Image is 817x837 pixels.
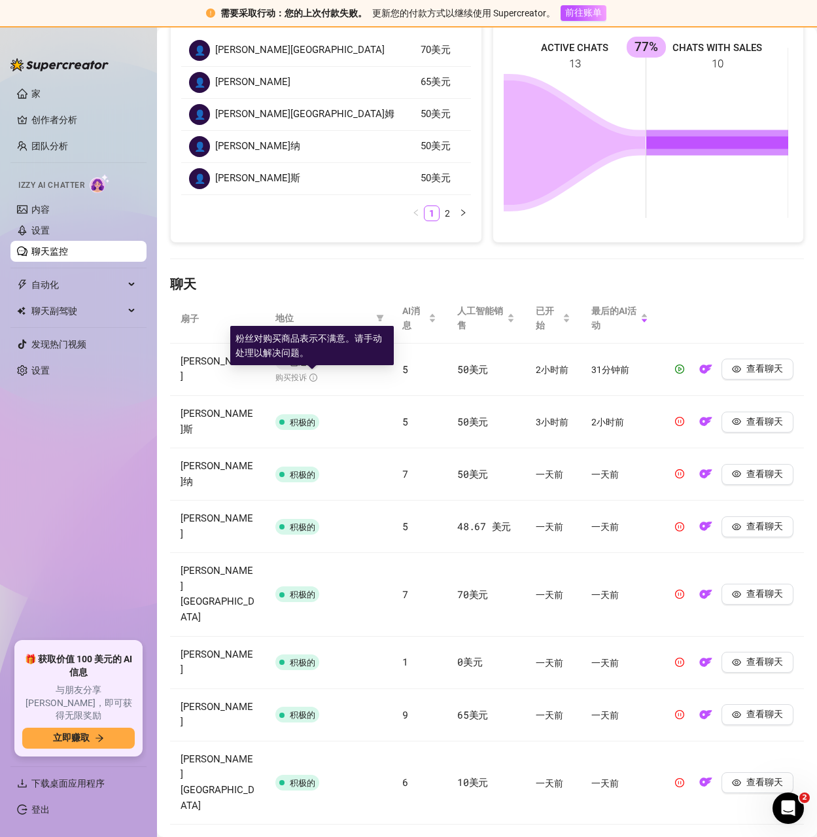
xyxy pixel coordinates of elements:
[429,208,434,219] font: 1
[565,7,602,18] font: 前往账单
[732,710,741,719] span: 眼睛
[181,649,253,676] font: [PERSON_NAME]
[695,359,716,380] button: 的
[457,306,503,330] font: 人工智能销售
[561,7,606,18] a: 前往账单
[699,415,712,428] img: 的
[215,108,394,120] font: [PERSON_NAME][GEOGRAPHIC_DATA]姆
[746,521,783,531] font: 查看聊天
[536,306,554,330] font: 已开始
[695,412,716,433] button: 的
[675,658,684,667] span: 暂停圈
[802,793,807,802] font: 2
[421,108,451,120] font: 50美元
[421,172,451,184] font: 50美元
[695,464,716,485] button: 的
[10,58,109,71] img: logo-BBDzfeDw.svg
[90,174,110,193] img: 人工智能聊天
[412,209,420,217] span: 左边
[773,792,804,824] iframe: 对讲机实时聊天
[402,520,408,533] font: 5
[26,685,132,721] font: 与朋友分享 [PERSON_NAME]，即可获得无限奖励
[290,590,315,599] font: 积极的
[746,416,783,427] font: 查看聊天
[695,524,716,535] a: 的
[721,464,793,485] button: 查看聊天
[746,777,783,787] font: 查看聊天
[372,8,555,18] font: 更新您的付款方式以继续使用 Supercreator。
[31,339,86,349] a: 发现热门视频
[699,467,712,480] img: 的
[591,590,619,600] font: 一天前
[695,367,716,378] a: 的
[746,709,783,719] font: 查看聊天
[591,306,636,330] font: 最后的AI活动
[536,590,563,600] font: 一天前
[459,209,467,217] span: 正确的
[457,467,488,480] font: 50美元
[402,708,408,721] font: 9
[402,467,408,480] font: 7
[31,246,68,257] a: 聊天监控
[31,88,41,99] a: 家
[290,470,315,480] font: 积极的
[721,772,793,793] button: 查看聊天
[536,418,568,428] font: 3小时前
[181,565,254,623] font: [PERSON_NAME][GEOGRAPHIC_DATA]
[675,522,684,531] span: 暂停圈
[374,308,387,328] span: 筛选
[695,772,716,793] button: 的
[31,778,105,789] font: 下载桌面应用程序
[402,415,408,428] font: 5
[721,652,793,673] button: 查看聊天
[402,775,408,789] font: 6
[275,313,294,323] font: 地位
[732,590,741,599] span: 眼睛
[536,470,563,480] font: 一天前
[95,734,104,743] span: 向右箭头
[695,660,716,671] a: 的
[721,516,793,537] button: 查看聊天
[695,704,716,725] button: 的
[457,708,488,721] font: 65美元
[591,522,619,533] font: 一天前
[181,460,253,488] font: [PERSON_NAME]纳
[421,44,451,56] font: 70美元
[53,732,90,743] font: 立即赚取
[732,365,741,374] span: 眼睛
[536,710,563,721] font: 一天前
[235,333,382,358] font: 粉丝对购买商品表示不满意。请手动处理以解决问题。
[675,710,684,719] span: 暂停圈
[424,205,440,221] li: 1
[421,140,451,152] font: 50美元
[746,469,783,479] font: 查看聊天
[732,522,741,531] span: 眼睛
[591,365,629,375] font: 31分钟前
[699,708,712,721] img: 的
[215,76,290,88] font: [PERSON_NAME]
[457,655,482,668] font: 0美元
[181,512,253,540] font: [PERSON_NAME]
[25,654,132,677] font: 🎁 获取价值 100 美元的 AI 信息
[525,293,581,344] th: 已开始
[194,173,205,184] font: 👤
[457,363,488,376] font: 50美元
[675,778,684,787] span: 暂停圈
[591,470,619,480] font: 一天前
[376,314,384,322] span: 筛选
[675,469,684,478] span: 暂停圈
[181,408,253,435] font: [PERSON_NAME]斯
[699,588,712,601] img: 的
[746,363,783,374] font: 查看聊天
[402,588,408,601] font: 7
[675,365,684,374] span: 游戏圈
[581,293,659,344] th: 最后的AI活动
[536,522,563,533] font: 一天前
[457,775,488,789] font: 10美元
[675,590,684,599] span: 暂停圈
[421,76,451,88] font: 65美元
[17,279,27,290] span: 霹雳
[591,658,619,668] font: 一天前
[290,710,315,720] font: 积极的
[206,9,215,18] span: 感叹号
